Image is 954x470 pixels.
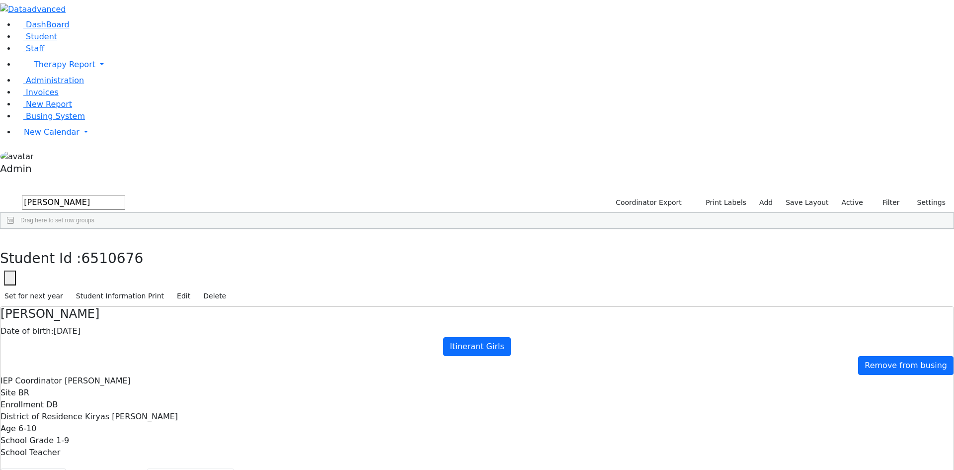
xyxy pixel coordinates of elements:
button: Print Labels [694,195,751,210]
span: Busing System [26,111,85,121]
span: Student [26,32,57,41]
label: Age [0,423,16,435]
a: Busing System [16,111,85,121]
span: New Report [26,99,72,109]
label: Date of birth: [0,325,54,337]
span: 1-9 [56,436,69,445]
button: Edit [172,288,195,304]
button: Filter [870,195,904,210]
label: IEP Coordinator [0,375,62,387]
div: [DATE] [0,325,954,337]
h4: [PERSON_NAME] [0,307,954,321]
a: New Calendar [16,122,954,142]
a: Staff [16,44,44,53]
a: Invoices [16,88,59,97]
span: BR [18,388,29,397]
span: New Calendar [24,127,79,137]
input: Search [22,195,125,210]
a: Add [755,195,777,210]
a: Remove from busing [858,356,954,375]
a: Student [16,32,57,41]
span: Staff [26,44,44,53]
label: School Grade [0,435,54,447]
button: Coordinator Export [609,195,686,210]
button: Settings [904,195,950,210]
label: Site [0,387,16,399]
a: Therapy Report [16,55,954,75]
span: 6510676 [81,250,144,267]
span: Therapy Report [34,60,95,69]
span: Administration [26,76,84,85]
span: 6-10 [18,424,36,433]
span: Kiryas [PERSON_NAME] [85,412,178,421]
label: Active [837,195,868,210]
label: School Teacher [0,447,60,459]
a: DashBoard [16,20,70,29]
span: DashBoard [26,20,70,29]
a: Itinerant Girls [443,337,511,356]
span: DB [46,400,58,409]
label: Enrollment [0,399,44,411]
label: District of Residence [0,411,82,423]
span: Remove from busing [865,361,947,370]
span: Invoices [26,88,59,97]
button: Delete [199,288,231,304]
button: Save Layout [781,195,833,210]
span: [PERSON_NAME] [65,376,131,385]
button: Student Information Print [72,288,168,304]
span: Drag here to set row groups [20,217,94,224]
a: New Report [16,99,72,109]
a: Administration [16,76,84,85]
